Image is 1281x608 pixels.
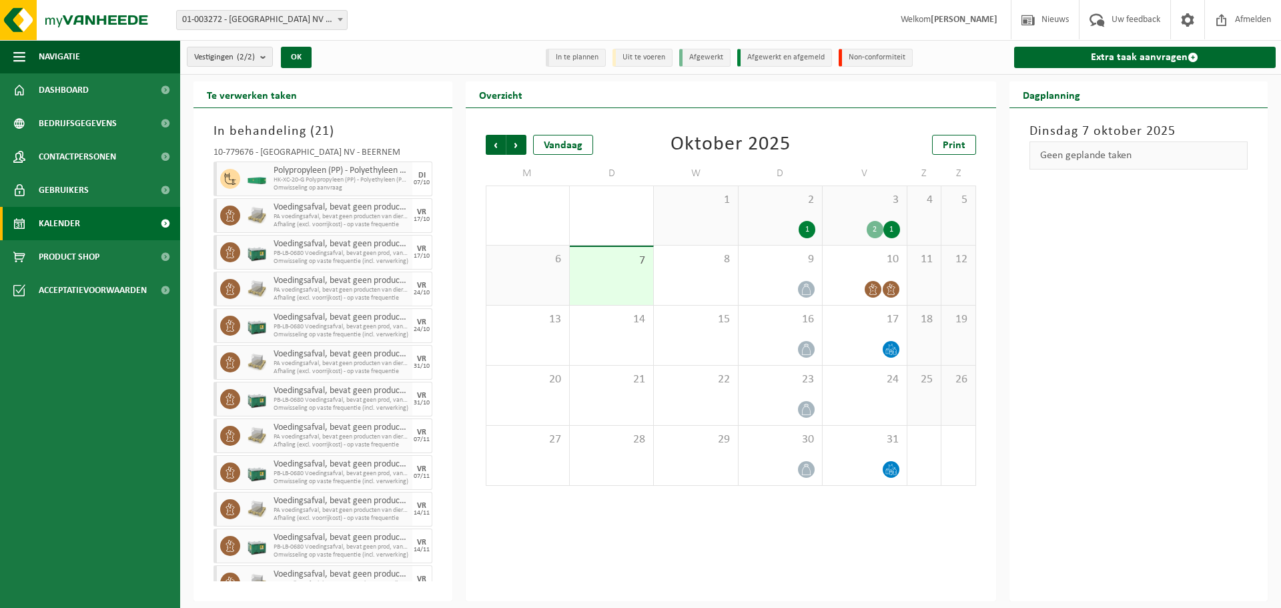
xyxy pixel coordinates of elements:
span: 26 [948,372,968,387]
count: (2/2) [237,53,255,61]
div: 1 [883,221,900,238]
span: Voedingsafval, bevat geen producten van dierlijke oorsprong, gemengde verpakking (exclusief glas) [274,386,409,396]
span: 21 [576,372,647,387]
div: DI [418,172,426,180]
span: 17 [829,312,899,327]
img: LP-PA-00000-WDN-11 [247,352,267,372]
img: PB-LB-0680-HPE-GN-01 [247,536,267,556]
img: LP-PA-00000-WDN-11 [247,279,267,299]
span: Voedingsafval, bevat geen producten van dierlijke oorsprong, gemengde verpakking (exclusief glas) [274,459,409,470]
strong: [PERSON_NAME] [931,15,997,25]
span: 16 [745,312,815,327]
div: VR [417,502,426,510]
img: PB-LB-0680-HPE-GN-01 [247,242,267,262]
button: Vestigingen(2/2) [187,47,273,67]
span: 10 [829,252,899,267]
span: Kalender [39,207,80,240]
div: 1 [799,221,815,238]
div: 14/11 [414,547,430,553]
h3: Dinsdag 7 oktober 2025 [1029,121,1248,141]
div: 24/10 [414,290,430,296]
span: 31 [829,432,899,447]
span: Omwisseling op aanvraag [274,184,409,192]
td: V [823,162,907,186]
div: 31/10 [414,400,430,406]
span: Afhaling (excl. voorrijkost) - op vaste frequentie [274,515,409,523]
img: PB-LB-0680-HPE-GN-01 [247,316,267,336]
td: W [654,162,738,186]
span: Product Shop [39,240,99,274]
span: Omwisseling op vaste frequentie (incl. verwerking) [274,404,409,412]
span: 30 [745,432,815,447]
div: VR [417,282,426,290]
span: 19 [948,312,968,327]
div: 07/10 [414,180,430,186]
img: LP-PA-00000-WDN-11 [247,499,267,519]
span: Gebruikers [39,174,89,207]
span: Volgende [506,135,526,155]
span: 28 [576,432,647,447]
div: 14/11 [414,510,430,517]
span: Afhaling (excl. voorrijkost) - op vaste frequentie [274,221,409,229]
div: VR [417,539,426,547]
span: Voedingsafval, bevat geen producten van dierlijke oorsprong, gemengde verpakking (exclusief glas) [274,276,409,286]
div: VR [417,392,426,400]
li: Uit te voeren [612,49,673,67]
div: 07/11 [414,473,430,480]
td: D [739,162,823,186]
span: Vorige [486,135,506,155]
span: 18 [914,312,934,327]
div: VR [417,465,426,473]
span: 23 [745,372,815,387]
img: PB-LB-0680-HPE-GN-01 [247,389,267,409]
span: Omwisseling op vaste frequentie (incl. verwerking) [274,478,409,486]
span: 21 [315,125,330,138]
div: VR [417,575,426,583]
span: 13 [493,312,562,327]
h3: In behandeling ( ) [213,121,432,141]
li: Afgewerkt [679,49,731,67]
span: PB-LB-0680 Voedingsafval, bevat geen prod, van dierl oorspr [274,396,409,404]
span: 9 [745,252,815,267]
li: In te plannen [546,49,606,67]
span: 24 [829,372,899,387]
span: Afhaling (excl. voorrijkost) - op vaste frequentie [274,294,409,302]
span: PA voedingsafval, bevat geen producten van dierlijke oorspr, [274,580,409,588]
span: 29 [661,432,731,447]
span: Afhaling (excl. voorrijkost) - op vaste frequentie [274,441,409,449]
span: Contactpersonen [39,140,116,174]
div: 31/10 [414,363,430,370]
span: 6 [493,252,562,267]
span: 5 [948,193,968,208]
span: PB-LB-0680 Voedingsafval, bevat geen prod, van dierl oorspr [274,250,409,258]
span: Bedrijfsgegevens [39,107,117,140]
span: Voedingsafval, bevat geen producten van dierlijke oorsprong, gemengde verpakking (exclusief glas) [274,312,409,323]
img: LP-PA-00000-WDN-11 [247,426,267,446]
h2: Te verwerken taken [193,81,310,107]
span: 20 [493,372,562,387]
span: PA voedingsafval, bevat geen producten van dierlijke oorspr, [274,360,409,368]
span: Omwisseling op vaste frequentie (incl. verwerking) [274,331,409,339]
span: Voedingsafval, bevat geen producten van dierlijke oorsprong, gemengde verpakking (exclusief glas) [274,533,409,543]
span: PA voedingsafval, bevat geen producten van dierlijke oorspr, [274,507,409,515]
span: HK-XC-20-G Polypropyleen (PP) - Polyethyleen (PE) gemengd, h [274,176,409,184]
span: Vestigingen [194,47,255,67]
span: PB-LB-0680 Voedingsafval, bevat geen prod, van dierl oorspr [274,470,409,478]
div: 24/10 [414,326,430,333]
div: 10-779676 - [GEOGRAPHIC_DATA] NV - BEERNEM [213,148,432,162]
span: Afhaling (excl. voorrijkost) - op vaste frequentie [274,368,409,376]
span: 2 [745,193,815,208]
span: 27 [493,432,562,447]
span: 22 [661,372,731,387]
span: PA voedingsafval, bevat geen producten van dierlijke oorspr, [274,213,409,221]
span: Polypropyleen (PP) - Polyethyleen (PE) gemengd, hard, gekleurd [274,166,409,176]
span: Dashboard [39,73,89,107]
span: Omwisseling op vaste frequentie (incl. verwerking) [274,551,409,559]
span: Acceptatievoorwaarden [39,274,147,307]
img: HK-XC-20-GN-00 [247,174,267,184]
span: 15 [661,312,731,327]
a: Print [932,135,976,155]
div: VR [417,318,426,326]
td: Z [941,162,975,186]
span: 11 [914,252,934,267]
